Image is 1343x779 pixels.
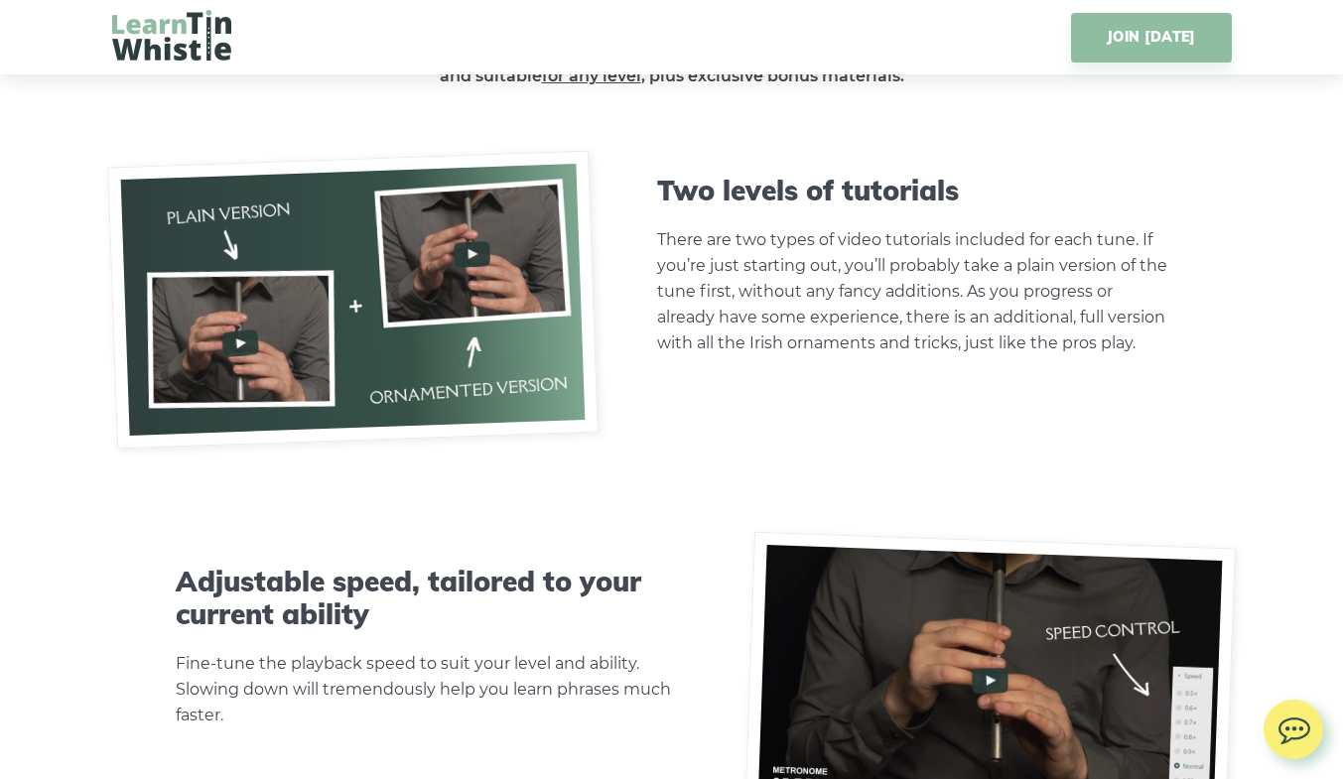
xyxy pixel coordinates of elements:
[1071,13,1231,63] a: JOIN [DATE]
[657,174,1167,207] h3: Two levels of tutorials
[542,66,641,85] span: for any level
[176,651,686,728] p: Fine-tune the playback speed to suit your level and ability. Slowing down will tremendously help ...
[345,41,999,85] strong: You get unlimited access to that are instantly applicable and suitable , plus exclusive bonus mat...
[1264,700,1323,750] img: chat.svg
[112,10,231,61] img: LearnTinWhistle.com
[176,565,686,631] h3: Adjustable speed, tailored to your current ability
[657,227,1167,356] p: There are two types of video tutorials included for each tune. If you’re just starting out, you’l...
